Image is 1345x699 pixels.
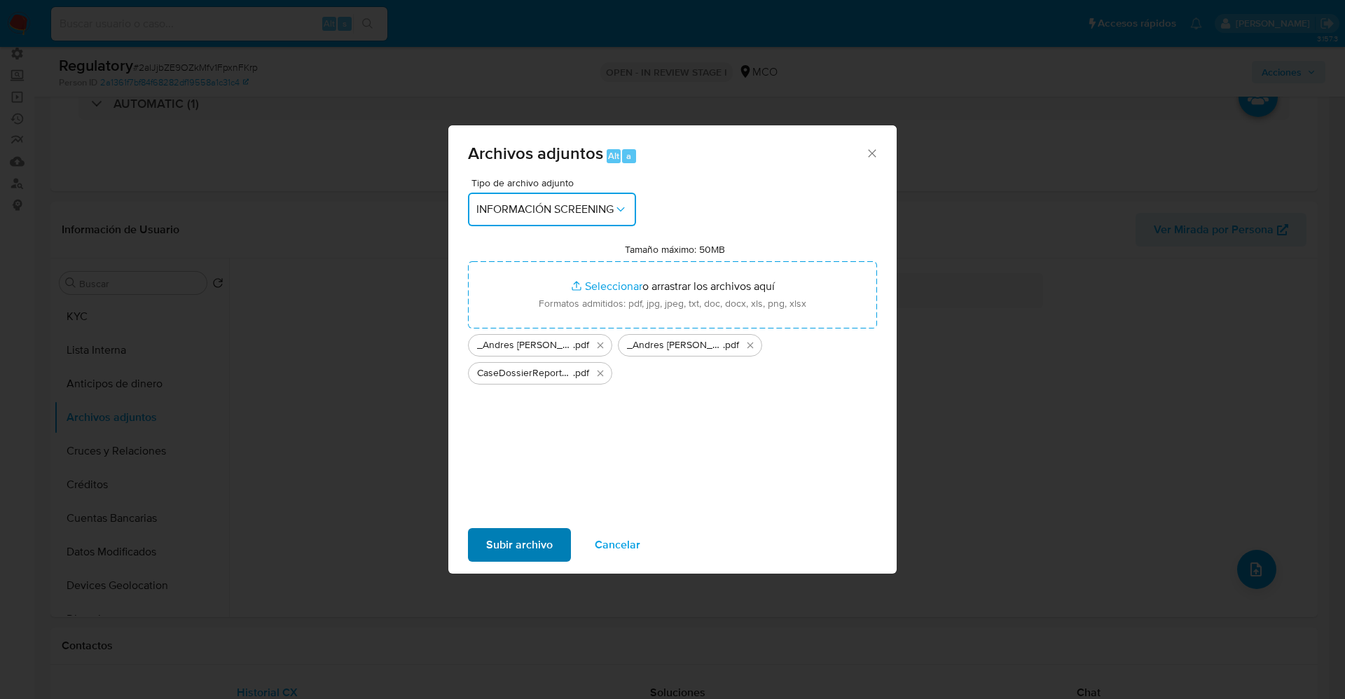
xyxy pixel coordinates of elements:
span: .pdf [573,366,589,380]
span: Subir archivo [486,530,553,560]
ul: Archivos seleccionados [468,328,877,385]
span: a [626,149,631,162]
button: Eliminar _Andres Ignacio Bustos Fierro_ - Buscar con Google.pdf [742,337,759,354]
span: _Andres [PERSON_NAME] Fierro_ lavado de dinero - Buscar con Google [477,338,573,352]
span: Archivos adjuntos [468,141,603,165]
button: Eliminar _Andres Ignacio Bustos Fierro_ lavado de dinero - Buscar con Google.pdf [592,337,609,354]
button: Cancelar [577,528,658,562]
span: CaseDossierReport_5jb6uakip3e11k037fo6egr3b [477,366,573,380]
button: Subir archivo [468,528,571,562]
span: _Andres [PERSON_NAME] Fierro_ - Buscar con Google [627,338,723,352]
span: Alt [608,149,619,162]
span: .pdf [573,338,589,352]
span: Cancelar [595,530,640,560]
label: Tamaño máximo: 50MB [625,243,725,256]
button: Cerrar [865,146,878,159]
span: .pdf [723,338,739,352]
span: INFORMACIÓN SCREENING [476,202,614,216]
button: Eliminar CaseDossierReport_5jb6uakip3e11k037fo6egr3b.pdf [592,365,609,382]
button: INFORMACIÓN SCREENING [468,193,636,226]
span: Tipo de archivo adjunto [471,178,640,188]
